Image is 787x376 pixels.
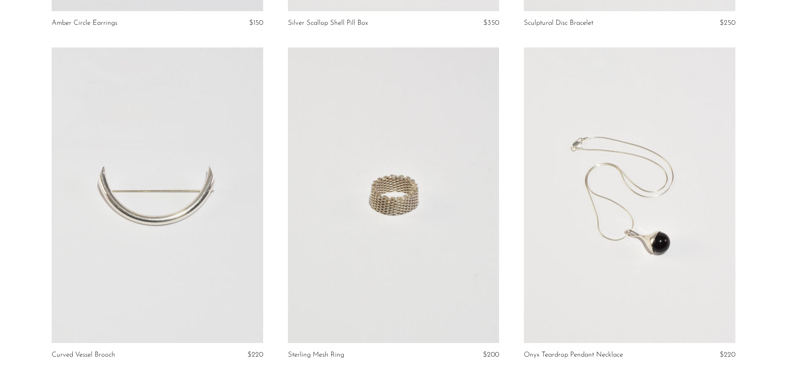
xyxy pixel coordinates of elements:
[483,351,499,358] span: $200
[483,19,499,26] span: $350
[288,19,368,27] a: Silver Scallop Shell Pill Box
[720,19,735,26] span: $250
[720,351,735,358] span: $220
[247,351,263,358] span: $220
[524,19,593,27] a: Sculptural Disc Bracelet
[52,19,117,27] a: Amber Circle Earrings
[524,351,623,359] a: Onyx Teardrop Pendant Necklace
[288,351,344,359] a: Sterling Mesh Ring
[52,351,115,359] a: Curved Vessel Brooch
[249,19,263,26] span: $150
